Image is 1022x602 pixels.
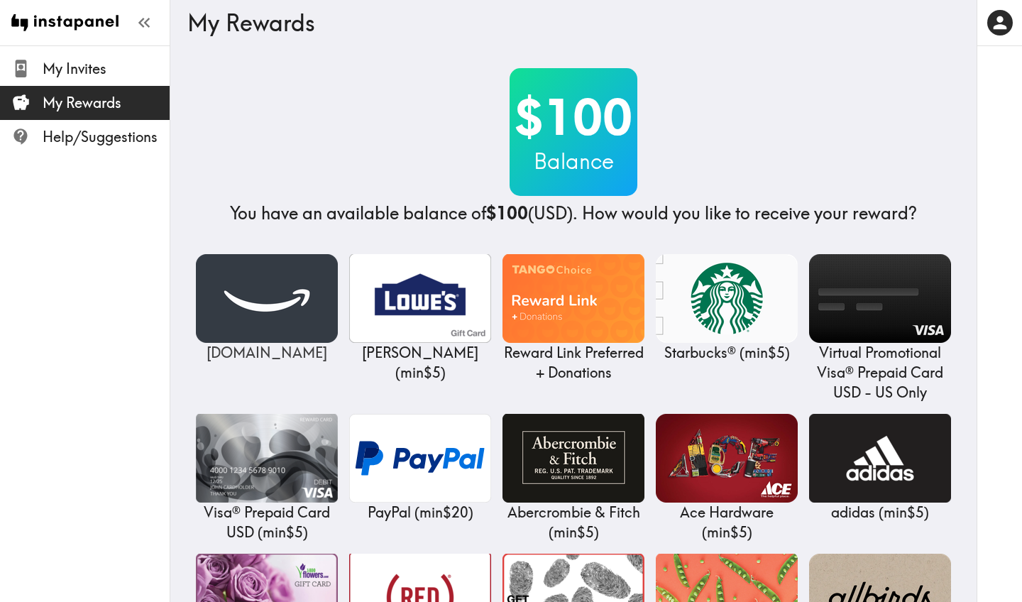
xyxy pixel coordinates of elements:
[196,414,338,542] a: Visa® Prepaid Card USDVisa® Prepaid Card USD (min$5)
[486,202,528,224] b: $100
[43,93,170,113] span: My Rewards
[196,414,338,503] img: Visa® Prepaid Card USD
[502,414,644,542] a: Abercrombie & FitchAbercrombie & Fitch (min$5)
[196,254,338,343] img: Amazon.com
[502,254,644,383] a: Reward Link Preferred + DonationsReward Link Preferred + Donations
[349,503,491,522] p: PayPal ( min $20 )
[510,88,637,146] h2: $100
[502,414,644,503] img: Abercrombie & Fitch
[502,343,644,383] p: Reward Link Preferred + Donations
[656,503,798,542] p: Ace Hardware ( min $5 )
[809,254,951,403] a: Virtual Promotional Visa® Prepaid Card USD - US OnlyVirtual Promotional Visa® Prepaid Card USD - ...
[656,254,798,343] img: Starbucks®
[187,9,948,36] h3: My Rewards
[196,503,338,542] p: Visa® Prepaid Card USD ( min $5 )
[656,414,798,503] img: Ace Hardware
[809,254,951,343] img: Virtual Promotional Visa® Prepaid Card USD - US Only
[349,254,491,343] img: Lowe's
[809,414,951,503] img: adidas
[349,254,491,383] a: Lowe's[PERSON_NAME] (min$5)
[196,343,338,363] p: [DOMAIN_NAME]
[809,343,951,403] p: Virtual Promotional Visa® Prepaid Card USD - US Only
[43,127,170,147] span: Help/Suggestions
[349,414,491,503] img: PayPal
[510,146,637,176] h3: Balance
[196,254,338,363] a: Amazon.com[DOMAIN_NAME]
[502,503,644,542] p: Abercrombie & Fitch ( min $5 )
[349,414,491,522] a: PayPalPayPal (min$20)
[230,202,917,226] h4: You have an available balance of (USD) . How would you like to receive your reward?
[502,254,644,343] img: Reward Link Preferred + Donations
[809,414,951,522] a: adidasadidas (min$5)
[656,414,798,542] a: Ace HardwareAce Hardware (min$5)
[43,59,170,79] span: My Invites
[349,343,491,383] p: [PERSON_NAME] ( min $5 )
[809,503,951,522] p: adidas ( min $5 )
[656,254,798,363] a: Starbucks®Starbucks® (min$5)
[656,343,798,363] p: Starbucks® ( min $5 )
